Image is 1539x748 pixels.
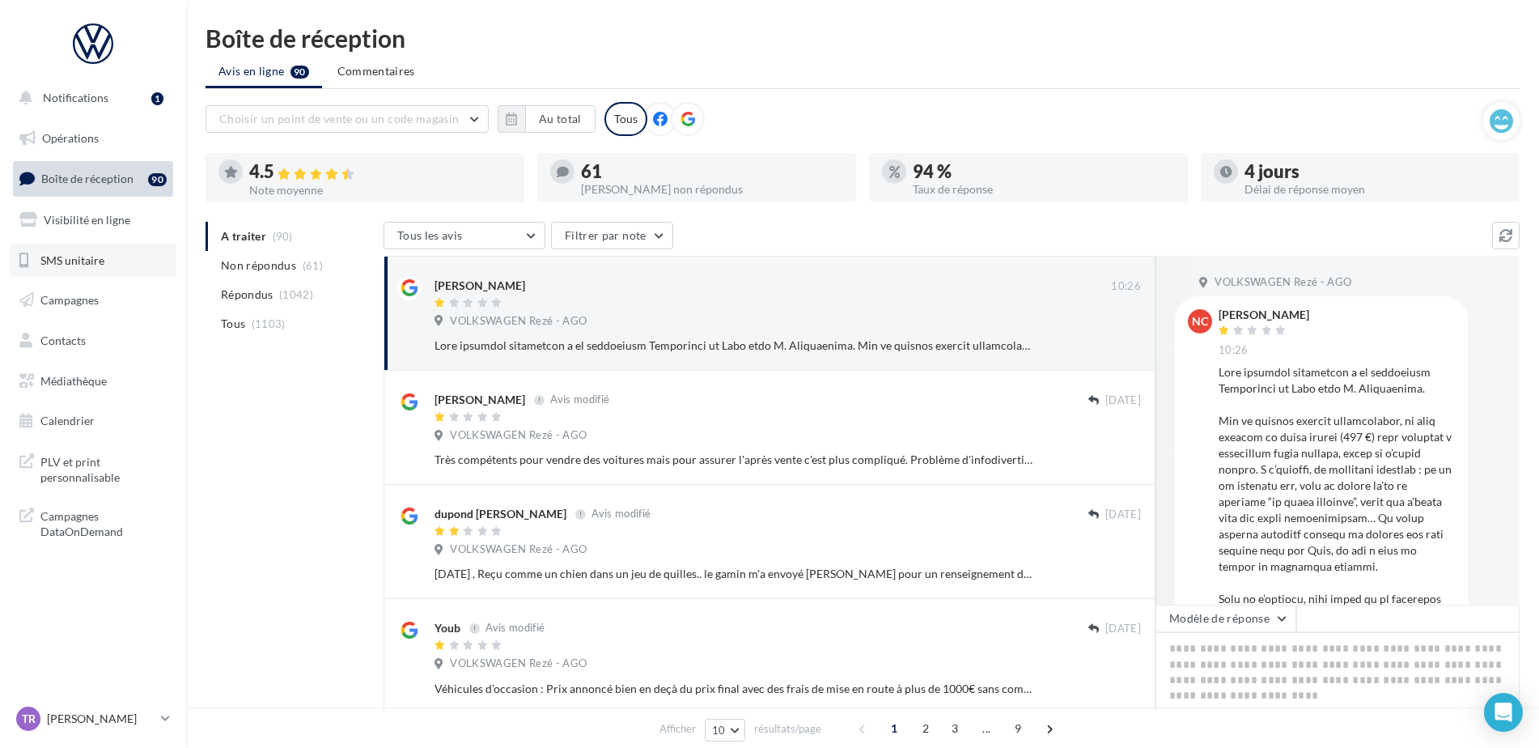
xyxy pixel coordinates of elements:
[252,317,286,330] span: (1103)
[450,657,587,671] span: VOLKSWAGEN Rezé - AGO
[303,259,323,272] span: (61)
[40,505,167,540] span: Campagnes DataOnDemand
[42,131,99,145] span: Opérations
[435,620,460,636] div: Youb
[40,414,95,427] span: Calendrier
[498,105,596,133] button: Au total
[1111,279,1141,294] span: 10:26
[13,703,173,734] a: TR [PERSON_NAME]
[581,184,843,195] div: [PERSON_NAME] non répondus
[10,324,176,358] a: Contacts
[705,719,746,742] button: 10
[10,499,176,546] a: Campagnes DataOnDemand
[206,26,1520,50] div: Boîte de réception
[450,542,587,557] span: VOLKSWAGEN Rezé - AGO
[22,711,36,727] span: TR
[206,105,489,133] button: Choisir un point de vente ou un code magasin
[1484,693,1523,732] div: Open Intercom Messenger
[942,716,968,742] span: 3
[384,222,545,249] button: Tous les avis
[249,163,511,181] div: 4.5
[10,364,176,398] a: Médiathèque
[1105,508,1141,522] span: [DATE]
[435,338,1036,354] div: Lore ipsumdol sitametcon a el seddoeiusm Temporinci ut Labo etdo M. Aliquaenima. Min ve quisnos e...
[40,334,86,347] span: Contacts
[148,173,167,186] div: 90
[221,316,245,332] span: Tous
[1105,393,1141,408] span: [DATE]
[337,63,415,79] span: Commentaires
[712,724,726,737] span: 10
[450,314,587,329] span: VOLKSWAGEN Rezé - AGO
[754,721,821,737] span: résultats/page
[221,257,296,274] span: Non répondus
[10,121,176,155] a: Opérations
[10,81,170,115] button: Notifications 1
[591,508,651,521] span: Avis modifié
[1219,309,1309,321] div: [PERSON_NAME]
[913,716,939,742] span: 2
[1219,343,1249,358] span: 10:26
[43,91,108,104] span: Notifications
[1005,716,1031,742] span: 9
[151,92,163,105] div: 1
[913,163,1175,181] div: 94 %
[435,452,1036,468] div: Très compétents pour vendre des voitures mais pour assurer l'après vente c'est plus compliqué. Pr...
[435,392,525,408] div: [PERSON_NAME]
[435,506,566,522] div: dupond [PERSON_NAME]
[10,404,176,438] a: Calendrier
[435,278,525,294] div: [PERSON_NAME]
[44,213,130,227] span: Visibilité en ligne
[435,681,1036,697] div: Véhicules d’occasion : Prix annoncé bien en deçà du prix final avec des frais de mise en route à ...
[279,288,313,301] span: (1042)
[397,228,463,242] span: Tous les avis
[221,287,273,303] span: Répondus
[913,184,1175,195] div: Taux de réponse
[10,203,176,237] a: Visibilité en ligne
[1215,275,1351,290] span: VOLKSWAGEN Rezé - AGO
[40,253,104,266] span: SMS unitaire
[551,222,673,249] button: Filtrer par note
[249,185,511,196] div: Note moyenne
[604,102,647,136] div: Tous
[1105,622,1141,636] span: [DATE]
[450,428,587,443] span: VOLKSWAGEN Rezé - AGO
[10,444,176,492] a: PLV et print personnalisable
[1192,313,1208,329] span: NC
[41,172,134,185] span: Boîte de réception
[219,112,459,125] span: Choisir un point de vente ou un code magasin
[10,161,176,196] a: Boîte de réception90
[40,374,107,388] span: Médiathèque
[47,711,155,727] p: [PERSON_NAME]
[659,721,696,737] span: Afficher
[435,566,1036,582] div: [DATE] , Reçu comme un chien dans un jeu de quilles.. le gamin m'a envoyé [PERSON_NAME] pour un r...
[973,716,999,742] span: ...
[40,293,99,307] span: Campagnes
[485,622,545,635] span: Avis modifié
[10,283,176,317] a: Campagnes
[550,393,609,406] span: Avis modifié
[1244,163,1507,181] div: 4 jours
[10,244,176,278] a: SMS unitaire
[40,451,167,486] span: PLV et print personnalisable
[1244,184,1507,195] div: Délai de réponse moyen
[525,105,596,133] button: Au total
[581,163,843,181] div: 61
[1155,605,1296,632] button: Modèle de réponse
[881,716,907,742] span: 1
